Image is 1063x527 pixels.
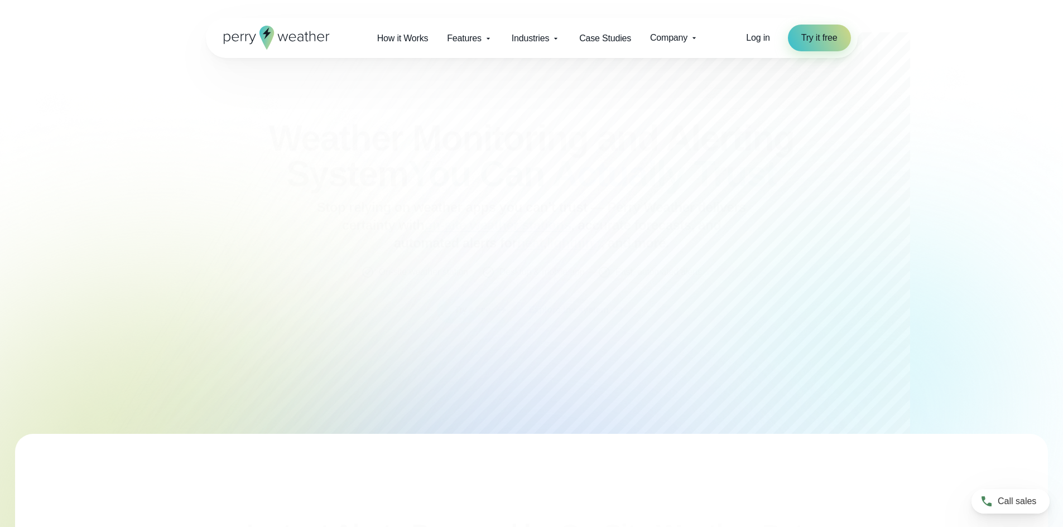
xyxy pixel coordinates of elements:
[746,33,769,42] span: Log in
[512,32,549,45] span: Industries
[570,27,641,50] a: Case Studies
[447,32,482,45] span: Features
[998,495,1036,508] span: Call sales
[368,27,438,50] a: How it Works
[788,25,851,51] a: Try it free
[801,31,838,45] span: Try it free
[650,31,687,45] span: Company
[579,32,631,45] span: Case Studies
[746,31,769,45] a: Log in
[377,32,429,45] span: How it Works
[971,489,1050,514] a: Call sales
